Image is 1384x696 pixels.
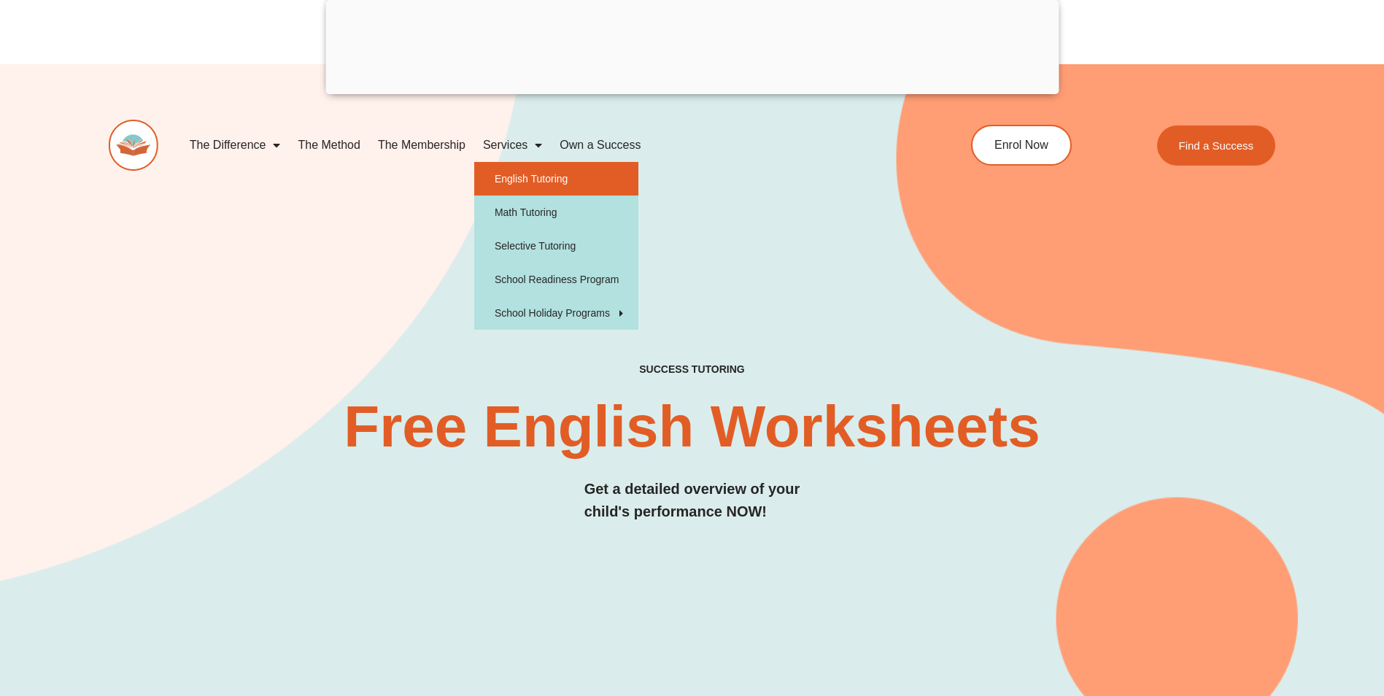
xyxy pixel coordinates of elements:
span: Find a Success [1179,140,1254,151]
a: School Readiness Program [474,263,638,296]
a: Find a Success [1157,125,1276,166]
span: Enrol Now [994,139,1048,151]
a: English Tutoring [474,162,638,196]
ul: Services [474,162,638,330]
h4: SUCCESS TUTORING​ [519,363,865,376]
a: Math Tutoring [474,196,638,229]
iframe: Chat Widget [1141,531,1384,696]
a: The Method [289,128,368,162]
a: Services [474,128,551,162]
a: Enrol Now [971,125,1072,166]
h3: Get a detailed overview of your child's performance NOW! [584,478,800,523]
h2: Free English Worksheets​ [307,398,1078,456]
a: Own a Success [551,128,649,162]
nav: Menu [181,128,905,162]
a: The Difference [181,128,290,162]
a: The Membership [369,128,474,162]
a: Selective Tutoring [474,229,638,263]
a: School Holiday Programs [474,296,638,330]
